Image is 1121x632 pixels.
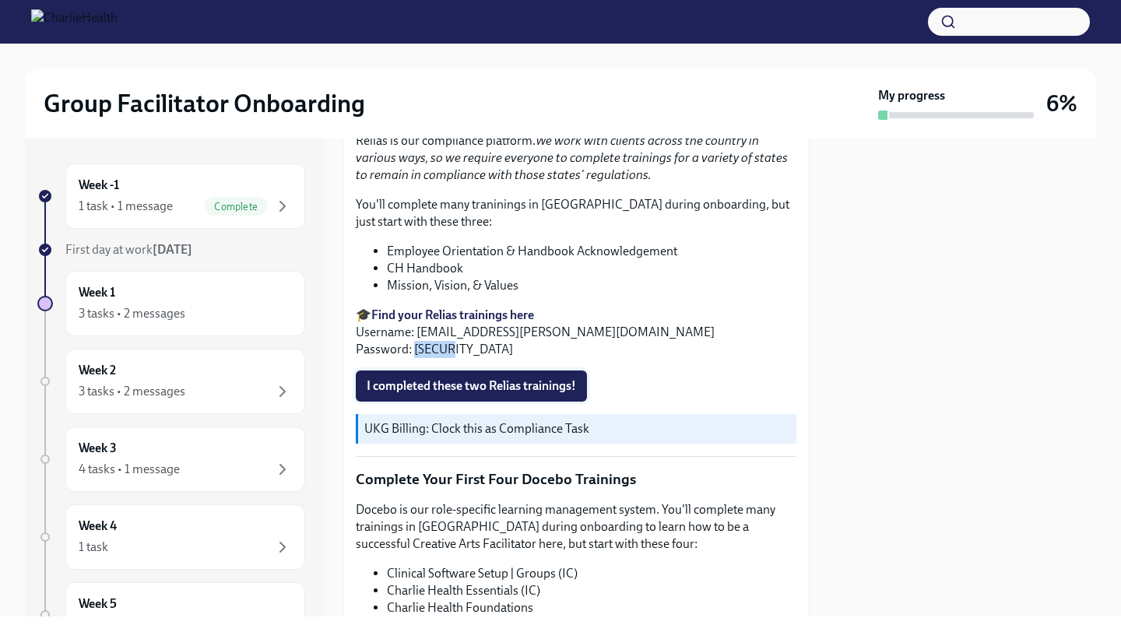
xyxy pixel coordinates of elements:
[356,132,796,184] p: Relias is our compliance platform.
[79,440,117,457] h6: Week 3
[153,242,192,257] strong: [DATE]
[37,271,305,336] a: Week 13 tasks • 2 messages
[356,196,796,230] p: You'll complete many traninings in [GEOGRAPHIC_DATA] during onboarding, but just start with these...
[79,305,185,322] div: 3 tasks • 2 messages
[79,383,185,400] div: 3 tasks • 2 messages
[37,349,305,414] a: Week 23 tasks • 2 messages
[356,370,587,402] button: I completed these two Relias trainings!
[367,378,576,394] span: I completed these two Relias trainings!
[387,277,796,294] li: Mission, Vision, & Values
[364,420,790,437] p: UKG Billing: Clock this as Compliance Task
[37,504,305,570] a: Week 41 task
[371,307,534,322] a: Find your Relias trainings here
[65,242,192,257] span: First day at work
[387,260,796,277] li: CH Handbook
[1046,90,1077,118] h3: 6%
[79,198,173,215] div: 1 task • 1 message
[79,539,108,556] div: 1 task
[356,469,796,490] p: Complete Your First Four Docebo Trainings
[356,133,788,182] em: We work with clients across the country in various ways, so we require everyone to complete train...
[79,362,116,379] h6: Week 2
[356,501,796,553] p: Docebo is our role-specific learning management system. You'll complete many trainings in [GEOGRA...
[31,9,118,34] img: CharlieHealth
[878,87,945,104] strong: My progress
[37,163,305,229] a: Week -11 task • 1 messageComplete
[37,427,305,492] a: Week 34 tasks • 1 message
[79,284,115,301] h6: Week 1
[205,201,267,212] span: Complete
[79,177,119,194] h6: Week -1
[356,307,796,358] p: 🎓 Username: [EMAIL_ADDRESS][PERSON_NAME][DOMAIN_NAME] Password: [SECURITY_DATA]
[387,565,796,582] li: Clinical Software Setup | Groups (IC)
[387,599,796,616] li: Charlie Health Foundations
[79,461,180,478] div: 4 tasks • 1 message
[79,518,117,535] h6: Week 4
[44,88,365,119] h2: Group Facilitator Onboarding
[37,241,305,258] a: First day at work[DATE]
[387,243,796,260] li: Employee Orientation & Handbook Acknowledgement
[79,595,117,613] h6: Week 5
[387,582,796,599] li: Charlie Health Essentials (IC)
